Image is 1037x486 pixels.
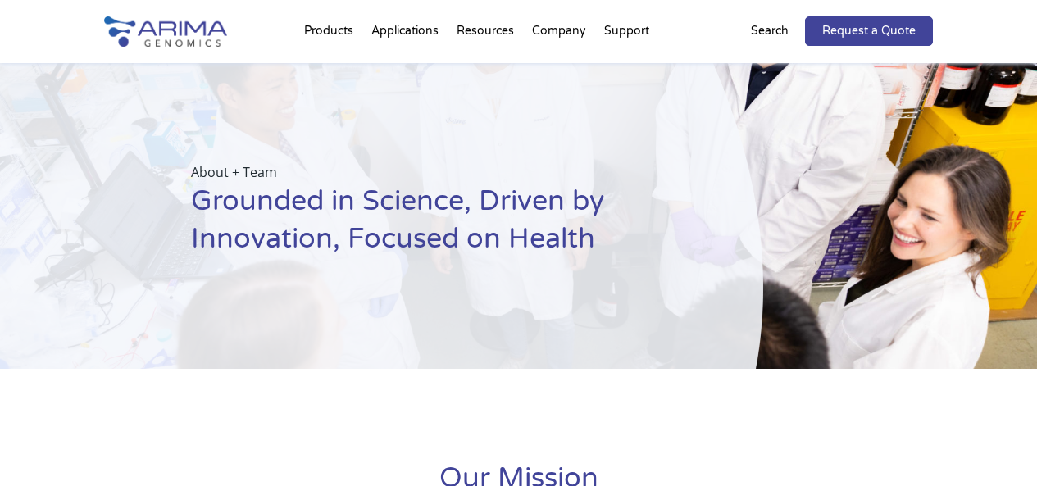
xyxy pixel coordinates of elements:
[104,16,227,47] img: Arima-Genomics-logo
[191,183,682,270] h1: Grounded in Science, Driven by Innovation, Focused on Health
[805,16,933,46] a: Request a Quote
[191,161,682,183] p: About + Team
[751,20,789,42] p: Search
